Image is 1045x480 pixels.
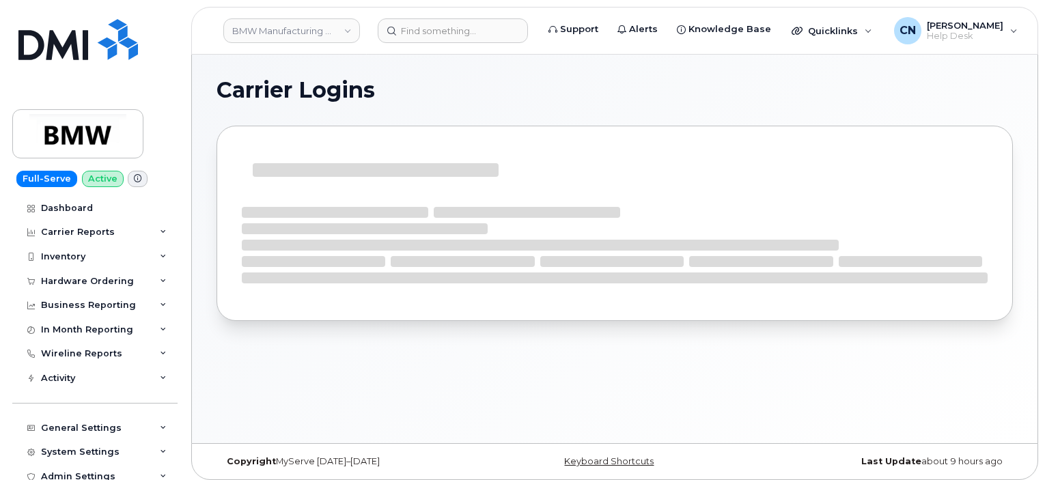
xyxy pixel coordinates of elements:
strong: Last Update [861,456,921,466]
div: about 9 hours ago [747,456,1013,467]
div: MyServe [DATE]–[DATE] [217,456,482,467]
a: Keyboard Shortcuts [564,456,654,466]
span: Carrier Logins [217,80,375,100]
strong: Copyright [227,456,276,466]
